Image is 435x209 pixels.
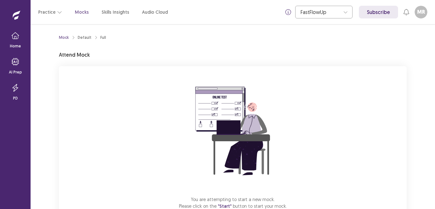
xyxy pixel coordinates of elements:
a: Mock [59,35,69,40]
nav: breadcrumb [59,35,106,40]
div: Full [100,35,106,40]
button: Practice [38,6,62,18]
div: Default [78,35,91,40]
button: MR [415,6,427,18]
div: FastFlowUp [301,6,340,18]
p: PD [13,95,18,101]
a: Subscribe [359,6,398,18]
p: Attend Mock [59,51,90,59]
img: attend-mock [175,74,290,188]
a: Mocks [75,9,89,16]
span: "Start" [218,203,232,209]
a: Audio Cloud [142,9,168,16]
p: AI Prep [9,69,22,75]
button: info [282,6,294,18]
p: Home [10,43,21,49]
a: Skills Insights [102,9,129,16]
